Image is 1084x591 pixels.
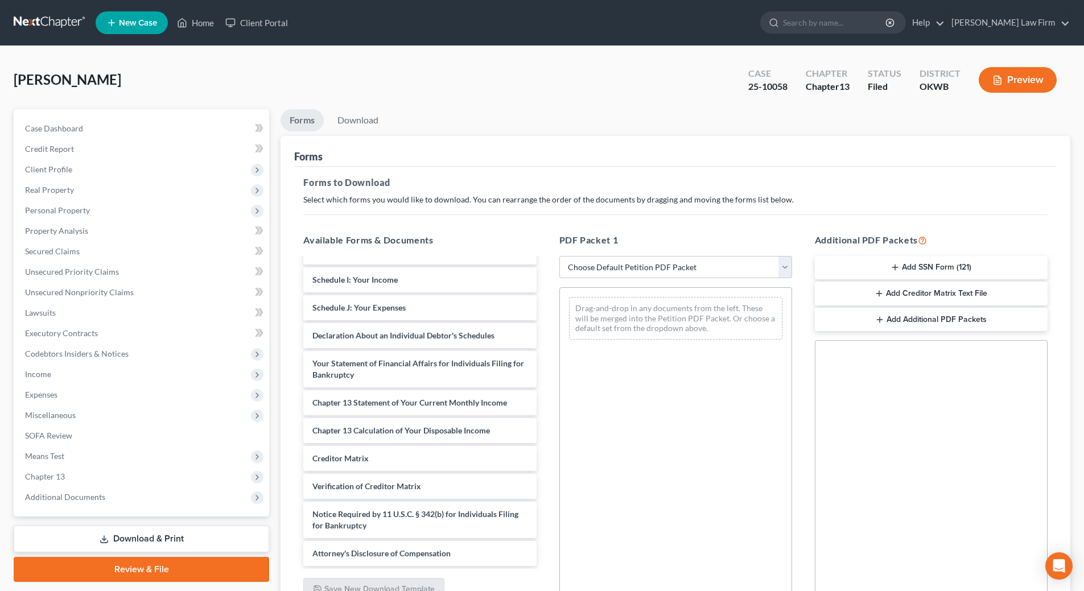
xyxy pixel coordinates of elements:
a: Review & File [14,557,269,582]
a: SOFA Review [16,425,269,446]
span: Schedule H: Your Codebtors [312,247,413,257]
div: 25-10058 [748,80,788,93]
button: Add SSN Form (121) [815,256,1048,280]
div: Open Intercom Messenger [1045,552,1073,580]
a: Forms [281,109,324,131]
span: Property Analysis [25,226,88,235]
span: 13 [839,81,850,92]
a: Download & Print [14,526,269,552]
a: Unsecured Nonpriority Claims [16,282,269,303]
div: Forms [294,150,323,163]
span: Unsecured Nonpriority Claims [25,287,134,297]
span: Personal Property [25,205,90,215]
span: Secured Claims [25,246,80,256]
span: New Case [119,19,157,27]
div: Chapter [806,80,850,93]
a: Lawsuits [16,303,269,323]
h5: PDF Packet 1 [559,233,792,247]
span: Verification of Creditor Matrix [312,481,421,491]
div: Drag-and-drop in any documents from the left. These will be merged into the Petition PDF Packet. ... [569,297,782,340]
button: Add Creditor Matrix Text File [815,282,1048,305]
a: Secured Claims [16,241,269,262]
span: Income [25,369,51,379]
a: Help [906,13,945,33]
div: Chapter [806,67,850,80]
p: Select which forms you would like to download. You can rearrange the order of the documents by dr... [303,194,1048,205]
span: Schedule I: Your Income [312,275,398,284]
span: Client Profile [25,164,72,174]
a: Home [171,13,220,33]
span: Case Dashboard [25,123,83,133]
span: Chapter 13 [25,472,65,481]
span: Real Property [25,185,74,195]
a: Property Analysis [16,221,269,241]
button: Preview [979,67,1057,93]
div: OKWB [920,80,961,93]
span: Executory Contracts [25,328,98,338]
span: [PERSON_NAME] [14,71,121,88]
span: Miscellaneous [25,410,76,420]
span: Lawsuits [25,308,56,317]
span: Chapter 13 Statement of Your Current Monthly Income [312,398,507,407]
button: Add Additional PDF Packets [815,308,1048,332]
span: Notice Required by 11 U.S.C. § 342(b) for Individuals Filing for Bankruptcy [312,509,518,530]
span: Means Test [25,451,64,461]
span: Unsecured Priority Claims [25,267,119,276]
div: Status [868,67,901,80]
h5: Forms to Download [303,176,1048,189]
span: SOFA Review [25,431,72,440]
input: Search by name... [783,12,887,33]
h5: Available Forms & Documents [303,233,536,247]
a: Download [328,109,388,131]
a: Unsecured Priority Claims [16,262,269,282]
span: Credit Report [25,144,74,154]
a: Case Dashboard [16,118,269,139]
span: Schedule J: Your Expenses [312,303,406,312]
div: District [920,67,961,80]
a: [PERSON_NAME] Law Firm [946,13,1070,33]
span: Chapter 13 Calculation of Your Disposable Income [312,425,490,435]
span: Expenses [25,390,57,399]
h5: Additional PDF Packets [815,233,1048,247]
span: Additional Documents [25,492,105,502]
span: Codebtors Insiders & Notices [25,349,129,358]
a: Executory Contracts [16,323,269,344]
a: Credit Report [16,139,269,159]
div: Case [748,67,788,80]
span: Attorney's Disclosure of Compensation [312,548,451,558]
div: Filed [868,80,901,93]
span: Declaration About an Individual Debtor's Schedules [312,330,494,340]
span: Your Statement of Financial Affairs for Individuals Filing for Bankruptcy [312,358,524,379]
a: Client Portal [220,13,294,33]
span: Creditor Matrix [312,453,369,463]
